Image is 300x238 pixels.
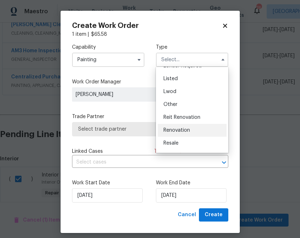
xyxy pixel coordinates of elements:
[72,179,144,186] label: Work Start Date
[72,188,143,203] input: M/D/YYYY
[72,44,144,51] label: Capability
[175,208,199,222] button: Cancel
[154,148,228,155] span: There are case s for this home
[91,32,107,37] span: $ 65.58
[72,22,222,29] h2: Create Work Order
[78,126,222,133] span: Select trade partner
[163,141,178,146] span: Resale
[156,179,228,186] label: Work End Date
[163,76,178,81] span: Listed
[156,44,228,51] label: Type
[178,210,196,219] span: Cancel
[163,89,176,94] span: Lwod
[156,188,227,203] input: M/D/YYYY
[72,31,228,38] div: 1 item |
[163,128,190,133] span: Renovation
[219,157,229,167] button: Open
[72,53,144,67] input: Select...
[219,55,227,64] button: Hide options
[72,148,103,155] span: Linked Cases
[76,91,179,98] span: [PERSON_NAME]
[156,53,228,67] input: Select...
[199,208,228,222] button: Create
[72,113,228,120] label: Trade Partner
[205,210,223,219] span: Create
[72,78,228,86] label: Work Order Manager
[135,55,143,64] button: Show options
[72,157,208,168] input: Select cases
[163,102,177,107] span: Other
[163,115,200,120] span: Reit Renovation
